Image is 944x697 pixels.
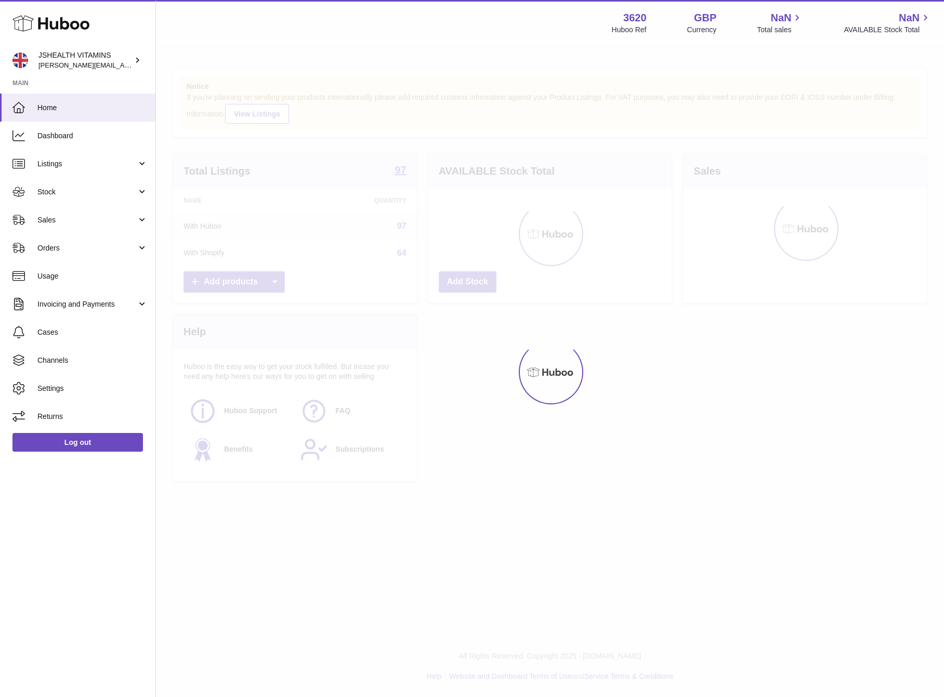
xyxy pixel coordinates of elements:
[37,159,137,169] span: Listings
[37,103,148,113] span: Home
[844,11,932,35] a: NaN AVAILABLE Stock Total
[694,11,716,25] strong: GBP
[37,299,137,309] span: Invoicing and Payments
[687,25,717,35] div: Currency
[38,61,208,69] span: [PERSON_NAME][EMAIL_ADDRESS][DOMAIN_NAME]
[757,25,803,35] span: Total sales
[37,356,148,365] span: Channels
[37,384,148,393] span: Settings
[37,271,148,281] span: Usage
[770,11,791,25] span: NaN
[12,52,28,68] img: francesca@jshealthvitamins.com
[38,50,132,70] div: JSHEALTH VITAMINS
[37,215,137,225] span: Sales
[37,187,137,197] span: Stock
[12,433,143,452] a: Log out
[37,131,148,141] span: Dashboard
[37,327,148,337] span: Cases
[757,11,803,35] a: NaN Total sales
[612,25,647,35] div: Huboo Ref
[37,243,137,253] span: Orders
[623,11,647,25] strong: 3620
[899,11,920,25] span: NaN
[37,412,148,422] span: Returns
[844,25,932,35] span: AVAILABLE Stock Total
